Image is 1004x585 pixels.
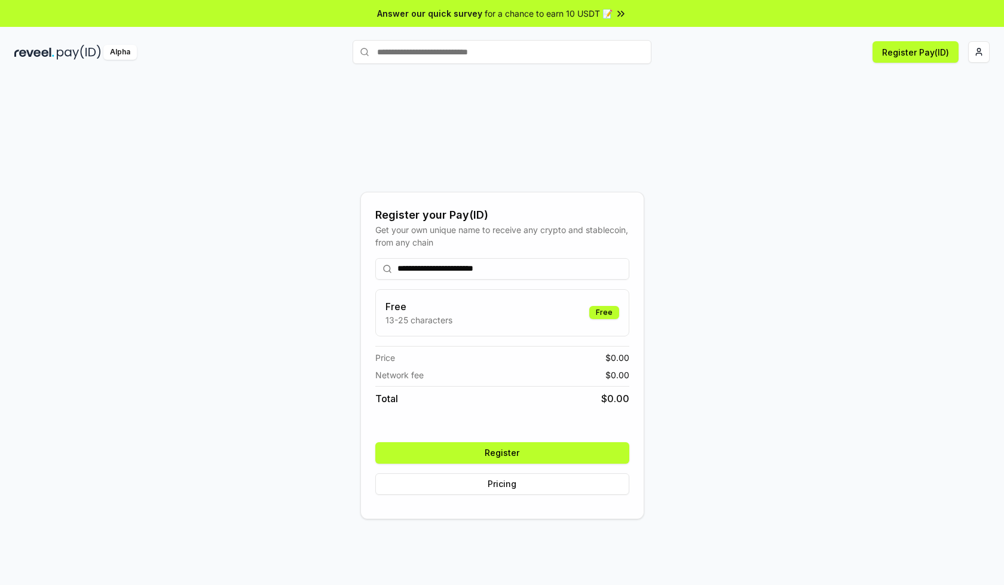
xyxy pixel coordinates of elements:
div: Free [589,306,619,319]
div: Get your own unique name to receive any crypto and stablecoin, from any chain [375,223,629,249]
span: Network fee [375,369,424,381]
button: Register [375,442,629,464]
p: 13-25 characters [385,314,452,326]
span: $ 0.00 [605,351,629,364]
span: $ 0.00 [605,369,629,381]
img: reveel_dark [14,45,54,60]
button: Register Pay(ID) [873,41,959,63]
img: pay_id [57,45,101,60]
span: $ 0.00 [601,391,629,406]
h3: Free [385,299,452,314]
span: Total [375,391,398,406]
span: Price [375,351,395,364]
span: Answer our quick survey [377,7,482,20]
button: Pricing [375,473,629,495]
div: Register your Pay(ID) [375,207,629,223]
span: for a chance to earn 10 USDT 📝 [485,7,613,20]
div: Alpha [103,45,137,60]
